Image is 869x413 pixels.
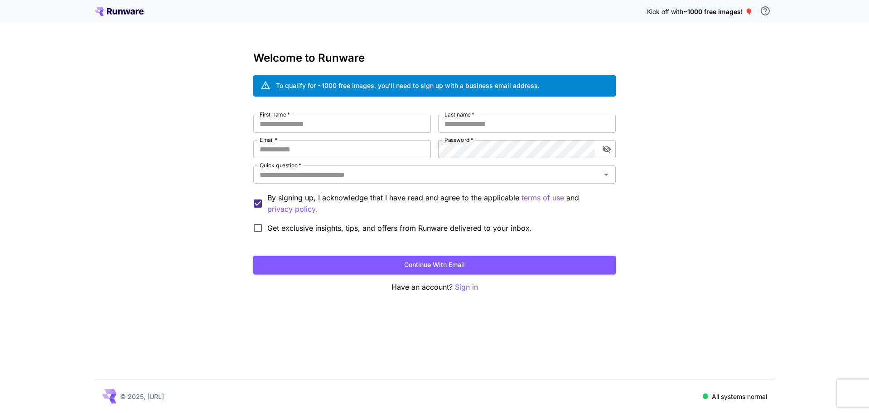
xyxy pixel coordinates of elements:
[260,161,301,169] label: Quick question
[267,192,608,215] p: By signing up, I acknowledge that I have read and agree to the applicable and
[267,204,318,215] p: privacy policy.
[253,52,616,64] h3: Welcome to Runware
[120,392,164,401] p: © 2025, [URL]
[444,111,474,118] label: Last name
[647,8,683,15] span: Kick off with
[712,392,767,401] p: All systems normal
[253,256,616,274] button: Continue with email
[599,141,615,157] button: toggle password visibility
[276,81,540,90] div: To qualify for ~1000 free images, you’ll need to sign up with a business email address.
[521,192,564,204] p: terms of use
[267,204,318,215] button: By signing up, I acknowledge that I have read and agree to the applicable terms of use and
[455,282,478,293] button: Sign in
[521,192,564,204] button: By signing up, I acknowledge that I have read and agree to the applicable and privacy policy.
[260,111,290,118] label: First name
[600,168,613,181] button: Open
[444,136,473,144] label: Password
[260,136,277,144] label: Email
[253,282,616,293] p: Have an account?
[267,223,532,233] span: Get exclusive insights, tips, and offers from Runware delivered to your inbox.
[756,2,774,20] button: In order to qualify for free credit, you need to sign up with a business email address and click ...
[683,8,753,15] span: ~1000 free images! 🎈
